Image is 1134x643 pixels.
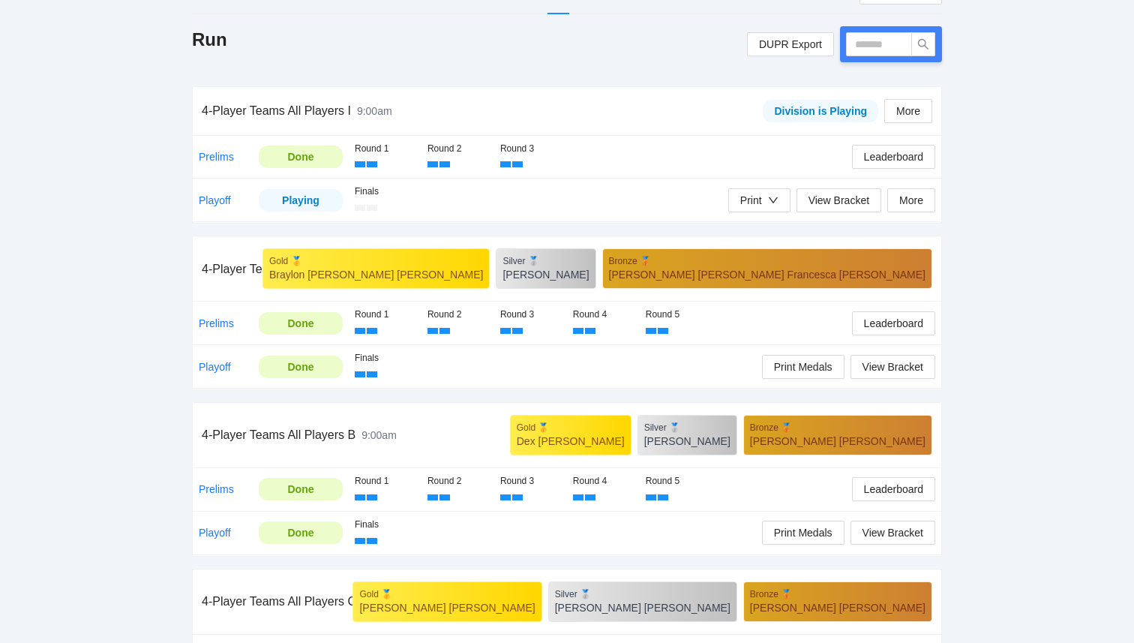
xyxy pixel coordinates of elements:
div: Done [270,524,331,541]
button: Print Medals [762,521,844,545]
span: View Bracket [862,359,923,375]
div: [PERSON_NAME] [PERSON_NAME] [555,600,730,615]
div: Round 1 [355,142,415,156]
div: [PERSON_NAME] [PERSON_NAME] [750,434,925,449]
div: Dex [PERSON_NAME] [517,434,625,449]
div: Silver 🥈 [644,422,730,434]
button: Print Medals [762,355,844,379]
div: Division is Playing [774,103,867,119]
div: [PERSON_NAME] [PERSON_NAME] Francesca [PERSON_NAME] [609,267,925,282]
button: View Bracket [850,355,935,379]
span: 4-Player Teams All Players C [202,595,356,608]
div: [PERSON_NAME] [PERSON_NAME] [750,600,925,615]
a: Prelims [199,151,234,163]
span: DUPR Export [759,33,822,56]
span: 4-Player Teams All Players I [202,104,351,117]
div: Gold 🥇 [269,255,484,267]
div: Silver 🥈 [555,588,730,600]
div: Round 4 [573,308,634,322]
div: Round 2 [427,308,488,322]
span: down [768,195,778,206]
span: 9:00am [361,429,397,441]
span: Leaderboard [864,481,923,497]
div: Round 3 [500,142,561,156]
div: Playing [270,192,331,209]
span: View Bracket [862,524,923,541]
div: Done [270,149,331,165]
div: Round 2 [427,474,488,488]
button: More [884,99,932,123]
h1: Run [192,28,227,52]
div: Round 2 [427,142,488,156]
span: Print Medals [774,524,832,541]
button: View Bracket [796,188,881,212]
span: 4-Player Teams All Players A [202,263,355,275]
div: Print [740,192,762,209]
span: 4-Player Teams All Players B [202,428,355,441]
a: Playoff [199,194,231,206]
div: Round 5 [646,308,706,322]
button: Leaderboard [852,477,935,501]
button: Print [728,188,790,212]
div: Bronze 🥉 [750,588,925,600]
span: Leaderboard [864,315,923,332]
span: 9:00am [357,105,392,117]
button: Leaderboard [852,311,935,335]
a: Prelims [199,483,234,495]
div: Done [270,359,331,375]
span: Leaderboard [864,149,923,165]
button: More [887,188,935,212]
a: Prelims [199,317,234,329]
div: Done [270,315,331,332]
span: search [912,38,934,50]
div: [PERSON_NAME] [PERSON_NAME] [359,600,535,615]
a: Playoff [199,361,231,373]
span: View Bracket [808,192,869,209]
div: Round 4 [573,474,634,488]
button: search [911,32,935,56]
div: Done [270,481,331,497]
span: Print Medals [774,359,832,375]
a: DUPR Export [747,32,834,56]
div: Round 3 [500,474,561,488]
div: [PERSON_NAME] [644,434,730,449]
div: Bronze 🥉 [609,255,925,267]
div: Round 5 [646,474,706,488]
div: Bronze 🥉 [750,422,925,434]
div: Finals [355,185,397,199]
div: [PERSON_NAME] [502,267,589,282]
div: Silver 🥈 [502,255,589,267]
div: Gold 🥇 [359,588,535,600]
span: More [896,103,920,119]
div: Round 1 [355,474,415,488]
div: Round 1 [355,308,415,322]
div: Finals [355,351,403,365]
a: Playoff [199,527,231,539]
button: Leaderboard [852,145,935,169]
button: View Bracket [850,521,935,545]
div: Round 3 [500,308,561,322]
div: Finals [355,518,403,532]
div: Gold 🥇 [517,422,625,434]
span: More [899,192,923,209]
div: Braylon [PERSON_NAME] [PERSON_NAME] [269,267,484,282]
